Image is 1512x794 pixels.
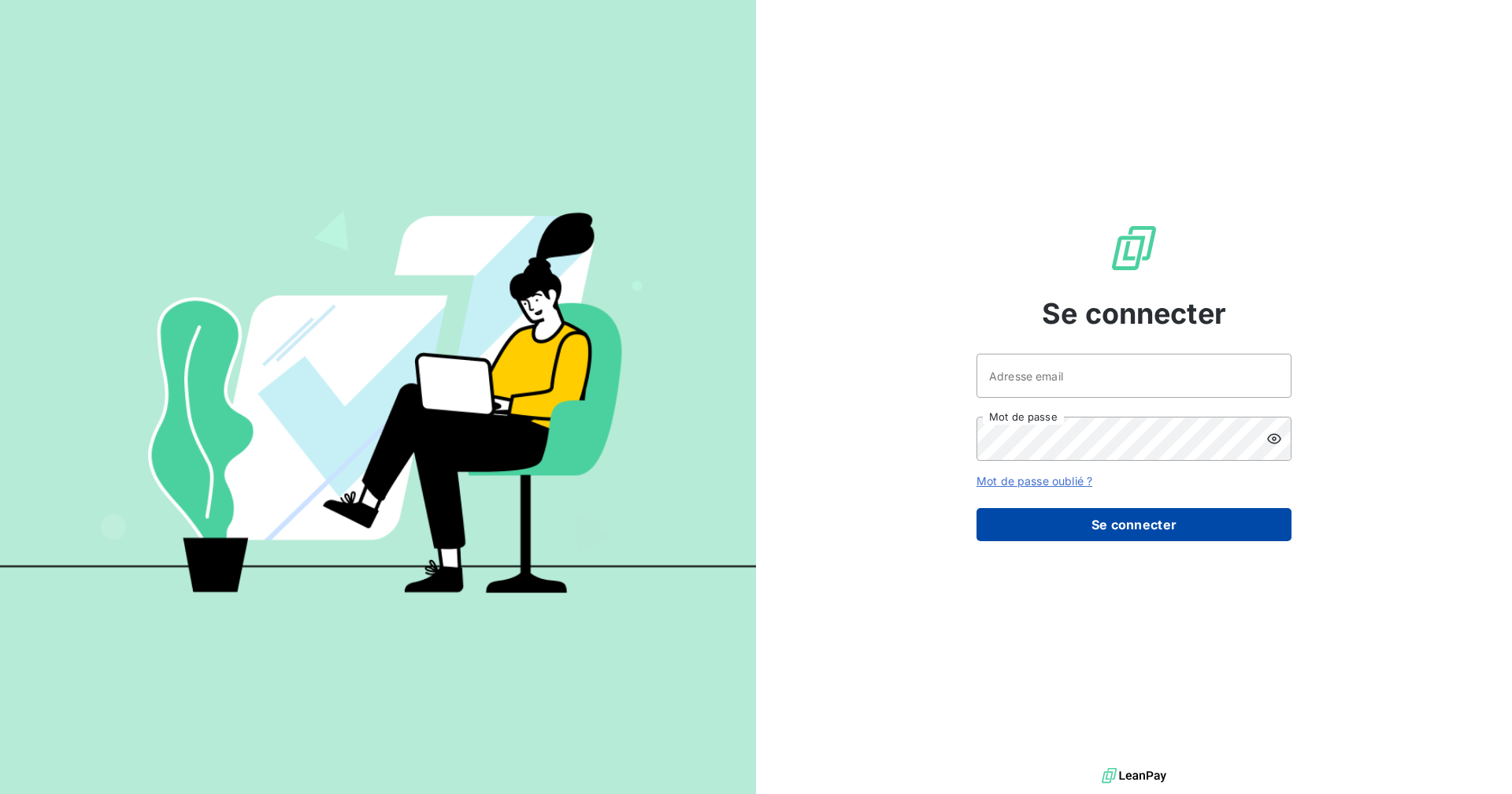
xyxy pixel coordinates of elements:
input: placeholder [976,354,1291,398]
span: Se connecter [1042,292,1226,335]
img: logo [1102,764,1166,788]
a: Mot de passe oublié ? [976,474,1092,488]
button: Se connecter [976,508,1291,541]
img: Logo LeanPay [1109,223,1159,273]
